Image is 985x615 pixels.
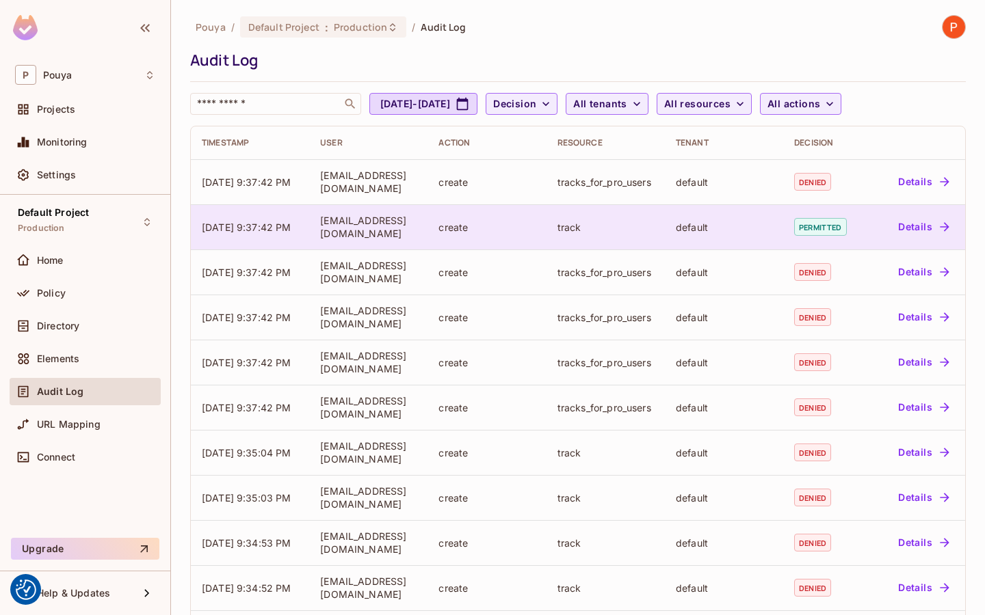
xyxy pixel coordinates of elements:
[676,311,772,324] div: default
[794,443,831,461] span: denied
[202,447,291,459] span: [DATE] 9:35:04 PM
[893,396,954,418] button: Details
[794,534,831,551] span: denied
[37,386,83,397] span: Audit Log
[13,15,38,40] img: SReyMgAAAABJRU5ErkJggg==
[37,255,64,266] span: Home
[794,398,831,416] span: denied
[438,446,535,459] div: create
[557,356,654,369] div: tracks_for_pro_users
[893,351,954,373] button: Details
[37,104,75,115] span: Projects
[412,20,415,33] li: /
[794,218,846,236] span: permitted
[190,50,959,70] div: Audit Log
[320,214,417,240] div: [EMAIL_ADDRESS][DOMAIN_NAME]
[438,582,535,594] div: create
[320,259,417,285] div: [EMAIL_ADDRESS][DOMAIN_NAME]
[676,446,772,459] div: default
[573,96,627,113] span: All tenants
[202,492,291,504] span: [DATE] 9:35:03 PM
[557,266,654,279] div: tracks_for_pro_users
[893,261,954,283] button: Details
[794,489,831,506] span: denied
[794,173,831,191] span: denied
[794,137,858,148] div: Decision
[676,356,772,369] div: default
[893,487,954,508] button: Details
[202,537,291,549] span: [DATE] 9:34:53 PM
[202,266,291,278] span: [DATE] 9:37:42 PM
[438,311,535,324] div: create
[15,65,36,85] span: P
[320,137,417,148] div: User
[369,93,477,115] button: [DATE]-[DATE]
[202,357,291,368] span: [DATE] 9:37:42 PM
[320,169,417,195] div: [EMAIL_ADDRESS][DOMAIN_NAME]
[202,221,291,233] span: [DATE] 9:37:42 PM
[676,582,772,594] div: default
[37,353,79,364] span: Elements
[566,93,648,115] button: All tenants
[893,171,954,193] button: Details
[334,20,387,33] span: Production
[760,93,841,115] button: All actions
[438,137,535,148] div: Action
[196,20,226,33] span: the active workspace
[557,137,654,148] div: Resource
[438,401,535,414] div: create
[557,221,654,234] div: track
[324,22,329,33] span: :
[438,536,535,549] div: create
[320,349,417,375] div: [EMAIL_ADDRESS][DOMAIN_NAME]
[893,441,954,463] button: Details
[676,176,772,189] div: default
[438,176,535,189] div: create
[37,452,75,463] span: Connect
[248,20,319,33] span: Default Project
[438,491,535,504] div: create
[202,137,298,148] div: Timestamp
[794,353,831,371] span: denied
[37,419,101,430] span: URL Mapping
[794,308,831,326] span: denied
[438,266,535,279] div: create
[657,93,752,115] button: All resources
[943,16,965,38] img: Pouya Xo
[202,312,291,323] span: [DATE] 9:37:42 PM
[231,20,235,33] li: /
[11,538,159,560] button: Upgrade
[676,401,772,414] div: default
[16,579,36,600] button: Consent Preferences
[18,223,65,234] span: Production
[320,530,417,556] div: [EMAIL_ADDRESS][DOMAIN_NAME]
[794,263,831,281] span: denied
[893,532,954,553] button: Details
[37,588,110,599] span: Help & Updates
[16,579,36,600] img: Revisit consent button
[438,221,535,234] div: create
[37,288,66,299] span: Policy
[767,96,820,113] span: All actions
[676,221,772,234] div: default
[557,491,654,504] div: track
[43,70,72,81] span: Workspace: Pouya
[893,577,954,599] button: Details
[557,401,654,414] div: tracks_for_pro_users
[893,216,954,238] button: Details
[557,311,654,324] div: tracks_for_pro_users
[493,96,536,113] span: Decision
[557,176,654,189] div: tracks_for_pro_users
[676,137,772,148] div: Tenant
[557,536,654,549] div: track
[676,491,772,504] div: default
[202,402,291,413] span: [DATE] 9:37:42 PM
[202,176,291,188] span: [DATE] 9:37:42 PM
[320,439,417,465] div: [EMAIL_ADDRESS][DOMAIN_NAME]
[438,356,535,369] div: create
[486,93,557,115] button: Decision
[320,575,417,601] div: [EMAIL_ADDRESS][DOMAIN_NAME]
[37,320,79,331] span: Directory
[37,137,88,148] span: Monitoring
[37,169,76,180] span: Settings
